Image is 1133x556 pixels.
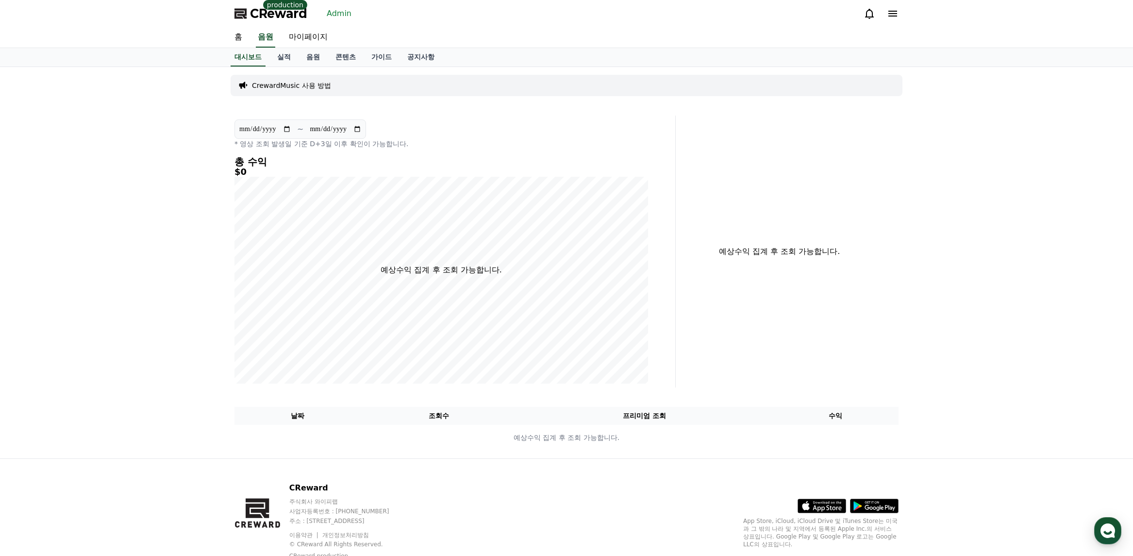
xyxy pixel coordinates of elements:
a: 음원 [256,27,275,48]
a: 마이페이지 [281,27,335,48]
a: 콘텐츠 [328,48,364,67]
a: 공지사항 [400,48,442,67]
span: CReward [250,6,307,21]
p: 예상수익 집계 후 조회 가능합니다. [683,246,875,257]
a: 이용약관 [289,532,320,539]
a: 음원 [299,48,328,67]
h5: $0 [234,167,648,177]
p: 주식회사 와이피랩 [289,498,460,505]
th: 프리미엄 조회 [517,407,772,425]
p: 사업자등록번호 : [PHONE_NUMBER] [289,507,460,515]
h4: 총 수익 [234,156,648,167]
p: * 영상 조회 발생일 기준 D+3일 이후 확인이 가능합니다. [234,139,648,149]
a: 대시보드 [231,48,266,67]
p: 예상수익 집계 후 조회 가능합니다. [235,433,898,443]
th: 수익 [772,407,899,425]
a: 가이드 [364,48,400,67]
a: 개인정보처리방침 [322,532,369,539]
a: CReward [234,6,307,21]
th: 날짜 [234,407,361,425]
p: ~ [297,123,303,135]
p: © CReward All Rights Reserved. [289,540,460,548]
a: Admin [323,6,355,21]
p: App Store, iCloud, iCloud Drive 및 iTunes Store는 미국과 그 밖의 나라 및 지역에서 등록된 Apple Inc.의 서비스 상표입니다. Goo... [743,517,899,548]
a: 홈 [227,27,250,48]
a: 실적 [269,48,299,67]
p: 예상수익 집계 후 조회 가능합니다. [381,264,501,276]
th: 조회수 [361,407,517,425]
p: 주소 : [STREET_ADDRESS] [289,517,460,525]
a: CrewardMusic 사용 방법 [252,81,331,90]
p: CReward [289,482,460,494]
